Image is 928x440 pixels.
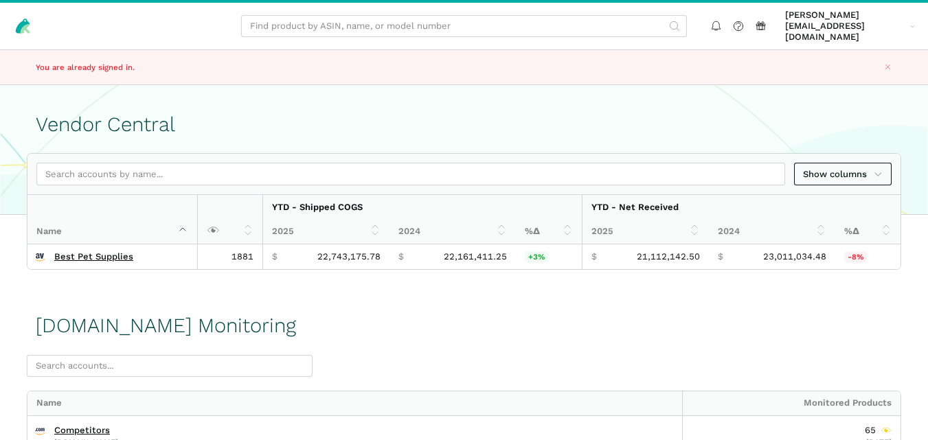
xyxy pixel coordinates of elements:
[444,251,507,262] span: 22,161,411.25
[591,202,679,212] strong: YTD - Net Received
[835,220,901,244] th: %Δ: activate to sort column ascending
[27,391,682,416] div: Name
[781,8,920,45] a: [PERSON_NAME][EMAIL_ADDRESS][DOMAIN_NAME]
[794,163,892,185] a: Show columns
[709,220,835,244] th: 2024: activate to sort column ascending
[718,251,723,262] span: $
[591,251,597,262] span: $
[763,251,826,262] span: 23,011,034.48
[197,195,262,244] th: : activate to sort column ascending
[516,244,582,269] td: 2.63%
[27,355,313,378] input: Search accounts...
[865,425,892,436] div: 65
[525,251,548,262] span: +3%
[844,251,867,262] span: -8%
[389,220,516,244] th: 2024: activate to sort column ascending
[197,244,262,269] td: 1881
[241,15,687,38] input: Find product by ASIN, name, or model number
[54,251,133,262] a: Best Pet Supplies
[398,251,404,262] span: $
[36,314,296,337] h1: [DOMAIN_NAME] Monitoring
[682,391,901,416] div: Monitored Products
[880,59,896,75] button: Close
[835,244,901,269] td: -8.25%
[54,425,110,436] a: Competitors
[36,163,785,185] input: Search accounts by name...
[582,220,709,244] th: 2025: activate to sort column ascending
[516,220,582,244] th: %Δ: activate to sort column ascending
[262,220,389,244] th: 2025: activate to sort column ascending
[317,251,381,262] span: 22,743,175.78
[272,202,363,212] strong: YTD - Shipped COGS
[272,251,278,262] span: $
[785,10,905,43] span: [PERSON_NAME][EMAIL_ADDRESS][DOMAIN_NAME]
[36,113,892,136] h1: Vendor Central
[637,251,700,262] span: 21,112,142.50
[36,62,348,73] p: You are already signed in.
[803,167,883,181] span: Show columns
[27,195,197,244] th: Name : activate to sort column descending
